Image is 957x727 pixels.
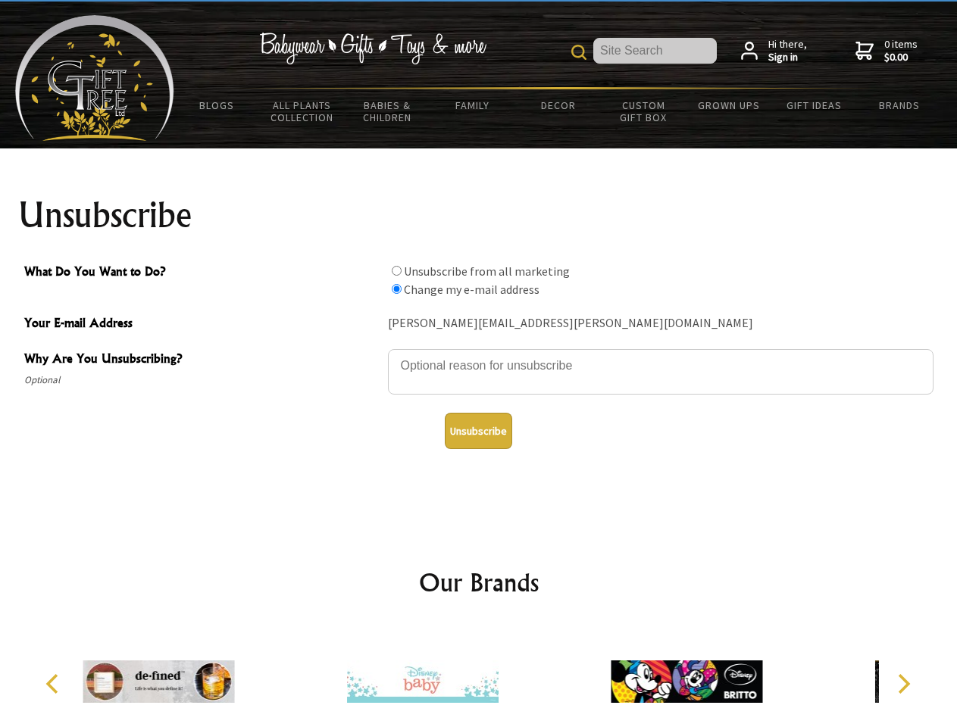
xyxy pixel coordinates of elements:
a: Hi there,Sign in [741,38,807,64]
input: What Do You Want to Do? [392,284,402,294]
a: All Plants Collection [260,89,346,133]
img: Babywear - Gifts - Toys & more [259,33,486,64]
label: Change my e-mail address [404,282,539,297]
strong: $0.00 [884,51,918,64]
span: Your E-mail Address [24,314,380,335]
a: Gift Ideas [771,89,857,121]
span: What Do You Want to Do? [24,262,380,284]
a: Brands [857,89,943,121]
a: Grown Ups [686,89,771,121]
strong: Sign in [768,51,807,64]
span: Optional [24,371,380,389]
span: Hi there, [768,38,807,64]
div: [PERSON_NAME][EMAIL_ADDRESS][PERSON_NAME][DOMAIN_NAME] [388,312,934,335]
button: Unsubscribe [445,413,512,449]
button: Previous [38,667,71,700]
a: Decor [515,89,601,121]
button: Next [887,667,920,700]
input: What Do You Want to Do? [392,266,402,276]
a: Babies & Children [345,89,430,133]
h1: Unsubscribe [18,197,940,233]
a: Custom Gift Box [601,89,686,133]
img: Babyware - Gifts - Toys and more... [15,15,174,141]
a: 0 items$0.00 [855,38,918,64]
span: 0 items [884,37,918,64]
input: Site Search [593,38,717,64]
textarea: Why Are You Unsubscribing? [388,349,934,395]
img: product search [571,45,586,60]
a: Family [430,89,516,121]
a: BLOGS [174,89,260,121]
h2: Our Brands [30,564,927,601]
label: Unsubscribe from all marketing [404,264,570,279]
span: Why Are You Unsubscribing? [24,349,380,371]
